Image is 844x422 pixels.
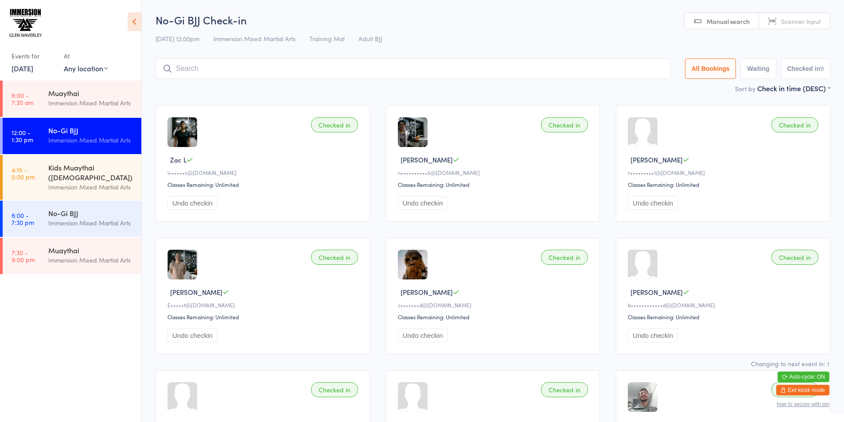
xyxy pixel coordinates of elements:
div: Checked in [311,382,358,397]
span: [DATE] 12:00pm [156,34,199,43]
button: how to secure with pin [777,401,829,407]
button: Checked in9 [781,58,831,79]
button: All Bookings [685,58,736,79]
span: [PERSON_NAME] [401,287,453,297]
label: Sort by [735,84,755,93]
div: Classes Remaining: Unlimited [167,181,361,188]
time: 4:15 - 5:00 pm [12,166,35,180]
time: 7:30 - 9:00 pm [12,249,35,263]
div: Check in time (DESC) [757,83,830,93]
div: Classes Remaining: Unlimited [628,313,821,321]
div: Immersion Mixed Martial Arts [48,98,134,108]
span: Training Mat [309,34,345,43]
time: 12:00 - 1:30 pm [12,129,33,143]
input: Search [156,58,670,79]
div: Immersion Mixed Martial Arts [48,182,134,192]
div: Muaythai [48,245,134,255]
div: Events for [12,49,55,63]
div: Immersion Mixed Martial Arts [48,135,134,145]
div: l••••••c@[DOMAIN_NAME] [167,169,361,176]
div: Checked in [541,117,588,132]
img: image1757477271.png [167,250,197,279]
div: Checked in [311,117,358,132]
time: 6:00 - 7:30 pm [12,212,34,226]
button: Undo checkin [167,196,218,210]
div: No-Gi BJJ [48,125,134,135]
div: Classes Remaining: Unlimited [398,181,591,188]
span: [PERSON_NAME] [170,287,222,297]
button: Undo checkin [628,329,678,342]
span: Scanner input [781,17,821,26]
span: Immersion Mixed Martial Arts [213,34,296,43]
div: E•••••t@[DOMAIN_NAME] [167,301,361,309]
span: [PERSON_NAME] [401,155,453,164]
div: Immersion Mixed Martial Arts [48,255,134,265]
button: Undo checkin [167,329,218,342]
div: Classes Remaining: Unlimited [628,181,821,188]
div: Checked in [771,117,818,132]
div: 9 [820,65,824,72]
a: 6:00 -7:30 amMuaythaiImmersion Mixed Martial Arts [3,81,141,117]
img: image1727088417.png [628,382,657,412]
div: Classes Remaining: Unlimited [398,313,591,321]
button: Undo checkin [398,329,448,342]
button: Exit kiosk mode [776,385,829,395]
div: Checked in [541,250,588,265]
button: Undo checkin [628,196,678,210]
div: Classes Remaining: Unlimited [167,313,361,321]
div: Any location [64,63,108,73]
span: Zac L [170,155,187,164]
a: 7:30 -9:00 pmMuaythaiImmersion Mixed Martial Arts [3,238,141,274]
div: Checked in [541,382,588,397]
button: Undo checkin [398,196,448,210]
a: 6:00 -7:30 pmNo-Gi BJJImmersion Mixed Martial Arts [3,201,141,237]
div: c•••••••d@[DOMAIN_NAME] [398,301,591,309]
span: Manual search [707,17,750,26]
img: image1740478431.png [398,117,428,147]
div: Checked in [771,250,818,265]
div: Changing to next event in: 1 [751,359,829,368]
button: Waiting [740,58,776,79]
div: Checked in [311,250,358,265]
a: [DATE] [12,63,33,73]
button: Auto-cycle: ON [778,372,829,382]
a: 4:15 -5:00 pmKids Muaythai ([DEMOGRAPHIC_DATA])Immersion Mixed Martial Arts [3,155,141,200]
span: Adult BJJ [358,34,382,43]
div: Muaythai [48,88,134,98]
div: At [64,49,108,63]
img: Immersion MMA Glen Waverley [9,7,42,40]
span: [PERSON_NAME] [630,155,683,164]
time: 6:00 - 7:30 am [12,92,34,106]
div: No-Gi BJJ [48,208,134,218]
div: n••••••••••5@[DOMAIN_NAME] [398,169,591,176]
div: Immersion Mixed Martial Arts [48,218,134,228]
a: 12:00 -1:30 pmNo-Gi BJJImmersion Mixed Martial Arts [3,118,141,154]
h2: No-Gi BJJ Check-in [156,12,830,27]
div: Kids Muaythai ([DEMOGRAPHIC_DATA]) [48,163,134,182]
img: image1750677932.png [398,250,428,279]
div: r•••••••••1@[DOMAIN_NAME] [628,169,821,176]
span: [PERSON_NAME] [630,287,683,297]
img: image1730198375.png [167,117,197,147]
div: b••••••••••••d@[DOMAIN_NAME] [628,301,821,309]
